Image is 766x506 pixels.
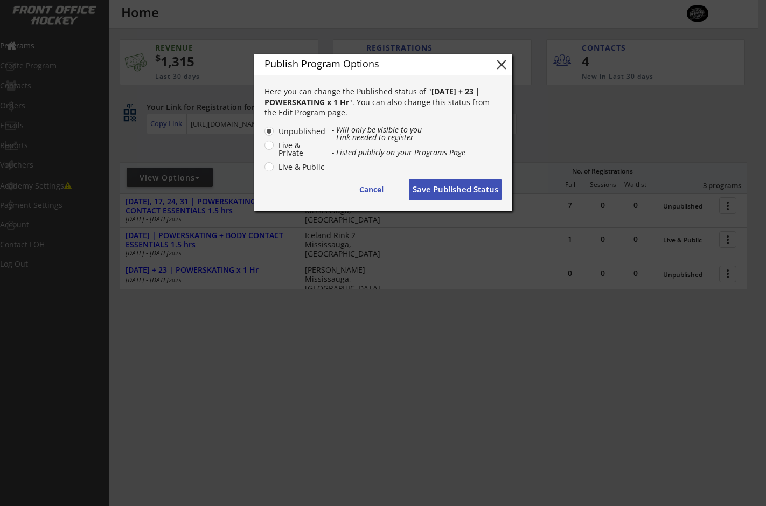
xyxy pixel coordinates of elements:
label: Live & Private [275,142,326,157]
div: Publish Program Options [264,59,477,68]
div: - Will only be visible to you - Link needed to register - Listed publicly on your Programs Page [332,126,502,156]
strong: [DATE] + 23 | POWERSKATING x 1 Hr [264,86,482,107]
button: close [493,57,510,73]
button: Cancel [344,179,398,200]
label: Live & Public [275,163,326,171]
label: Unpublished [275,128,326,135]
button: Save Published Status [409,179,502,200]
div: Here you can change the Published status of " ". You can also change this status from the Edit Pr... [264,86,502,118]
